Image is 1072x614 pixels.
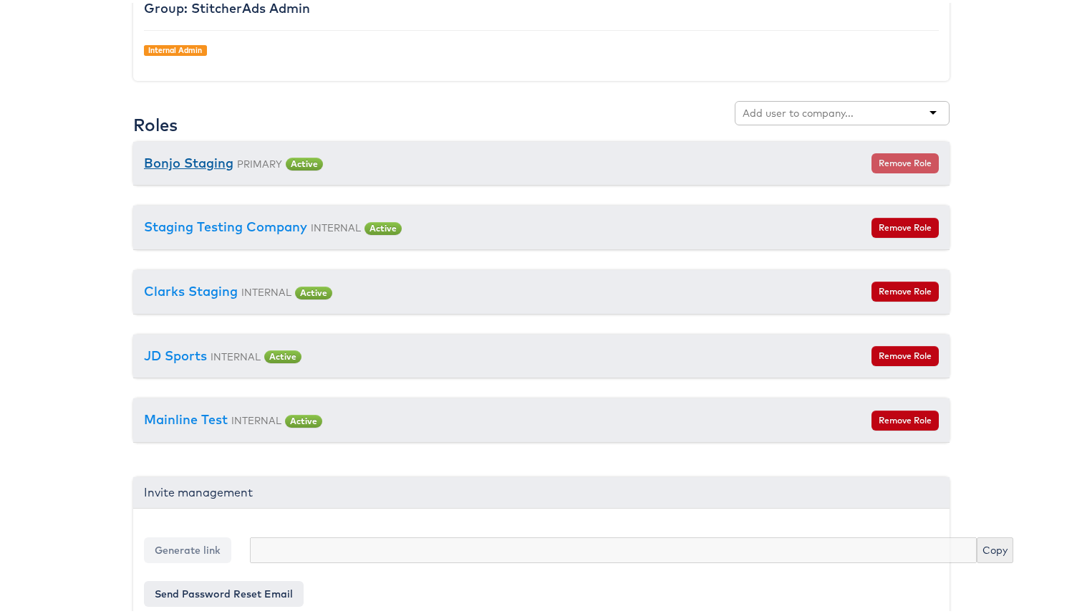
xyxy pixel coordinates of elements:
input: Add user to company... [743,103,856,117]
button: Remove Role [871,279,939,299]
h3: Roles [133,112,178,131]
span: Active [295,284,332,297]
span: Active [264,347,301,360]
span: Active [364,219,402,232]
div: Invite management [133,474,950,506]
span: Active [285,412,322,425]
a: Internal Admin [148,42,202,52]
small: INTERNAL [231,411,281,423]
a: Bonjo Staging [144,152,233,168]
a: Staging Testing Company [144,216,307,232]
button: Remove Role [871,150,939,171]
button: Copy [977,534,1013,560]
small: PRIMARY [237,155,282,167]
button: Send Password Reset Email [144,578,304,604]
button: Remove Role [871,215,939,235]
small: INTERNAL [311,219,361,231]
span: Active [286,155,323,168]
a: Mainline Test [144,408,228,425]
small: INTERNAL [241,283,291,295]
small: INTERNAL [211,347,261,360]
button: Remove Role [871,408,939,428]
a: Clarks Staging [144,280,238,297]
a: JD Sports [144,345,207,361]
button: Generate link [144,534,231,560]
button: Remove Role [871,343,939,363]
